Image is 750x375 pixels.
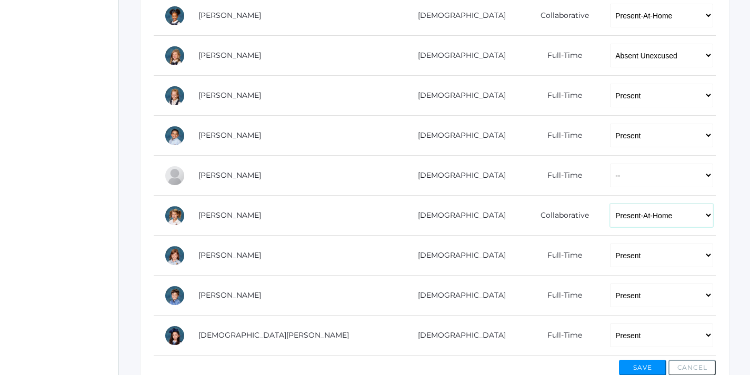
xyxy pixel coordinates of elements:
td: [DEMOGRAPHIC_DATA] [394,36,522,76]
div: Noah Rosas [164,125,185,146]
a: [PERSON_NAME] [198,290,261,300]
a: [PERSON_NAME] [198,170,261,180]
td: Collaborative [522,196,600,236]
div: Hazel Porter [164,85,185,106]
a: [DEMOGRAPHIC_DATA][PERSON_NAME] [198,330,349,340]
td: [DEMOGRAPHIC_DATA] [394,76,522,116]
div: Allison Yepiskoposyan [164,325,185,346]
div: Gracelyn Lavallee [164,45,185,66]
td: [DEMOGRAPHIC_DATA] [394,156,522,196]
a: [PERSON_NAME] [198,90,261,100]
td: Full-Time [522,316,600,356]
a: [PERSON_NAME] [198,210,261,220]
td: [DEMOGRAPHIC_DATA] [394,236,522,276]
a: [PERSON_NAME] [198,130,261,140]
td: Full-Time [522,116,600,156]
td: [DEMOGRAPHIC_DATA] [394,196,522,236]
td: Full-Time [522,276,600,316]
div: Crue Harris [164,5,185,26]
td: Full-Time [522,76,600,116]
a: [PERSON_NAME] [198,50,261,60]
td: [DEMOGRAPHIC_DATA] [394,116,522,156]
td: Full-Time [522,36,600,76]
td: [DEMOGRAPHIC_DATA] [394,276,522,316]
a: [PERSON_NAME] [198,250,261,260]
td: Full-Time [522,236,600,276]
div: Oliver Smith [164,165,185,186]
a: [PERSON_NAME] [198,11,261,20]
div: Kiana Taylor [164,205,185,226]
div: Chloe Vick [164,245,185,266]
td: [DEMOGRAPHIC_DATA] [394,316,522,356]
td: Full-Time [522,156,600,196]
div: Liam Woodruff [164,285,185,306]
